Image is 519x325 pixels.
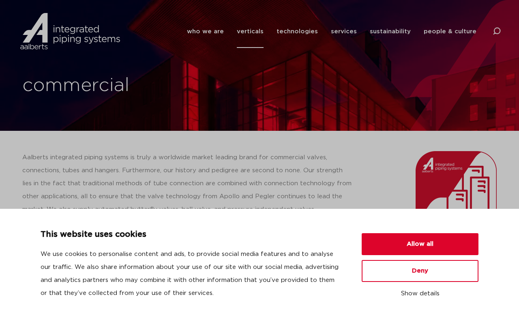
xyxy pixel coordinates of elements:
p: Aalberts integrated piping systems is truly a worldwide market leading brand for commercial valve... [22,151,352,216]
a: people & culture [424,15,476,48]
nav: Menu [187,15,476,48]
button: Deny [362,260,478,282]
a: services [331,15,357,48]
p: We use cookies to personalise content and ads, to provide social media features and to analyse ou... [41,248,342,300]
button: Allow all [362,233,478,255]
a: who we are [187,15,224,48]
a: sustainability [370,15,411,48]
a: technologies [277,15,318,48]
img: Aalberts_IPS_icon_commercial_buildings_rgb [416,151,497,232]
h1: commercial [22,73,255,99]
button: Show details [362,287,478,301]
a: verticals [237,15,264,48]
p: This website uses cookies [41,228,342,241]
